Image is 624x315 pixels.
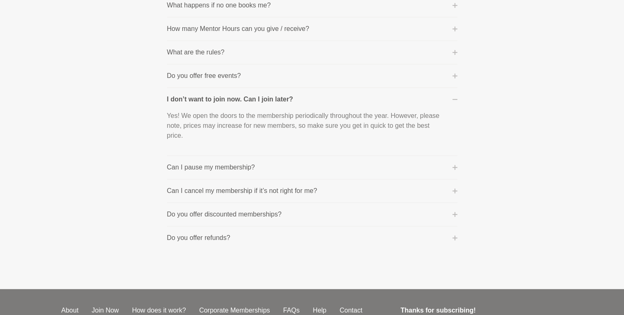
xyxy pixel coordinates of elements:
p: How many Mentor Hours can you give / receive? [167,24,309,34]
p: I don’t want to join now. Can I join later? [167,94,293,104]
p: What are the rules? [167,47,225,57]
p: Do you offer refunds? [167,233,231,243]
p: Can I pause my membership? [167,162,255,172]
button: Do you offer refunds? [167,233,457,243]
button: What are the rules? [167,47,457,57]
p: What happens if no one books me? [167,0,271,10]
button: Do you offer discounted memberships? [167,209,457,219]
p: Yes! We open the doors to the membership periodically throughout the year. However, please note, ... [167,111,444,141]
p: Can I cancel my membership if it’s not right for me? [167,186,317,196]
button: Can I cancel my membership if it’s not right for me? [167,186,457,196]
button: How many Mentor Hours can you give / receive? [167,24,457,34]
button: I don’t want to join now. Can I join later? [167,94,457,104]
button: Can I pause my membership? [167,162,457,172]
button: Do you offer free events? [167,71,457,81]
p: Do you offer free events? [167,71,241,81]
button: What happens if no one books me? [167,0,457,10]
p: Do you offer discounted memberships? [167,209,282,219]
